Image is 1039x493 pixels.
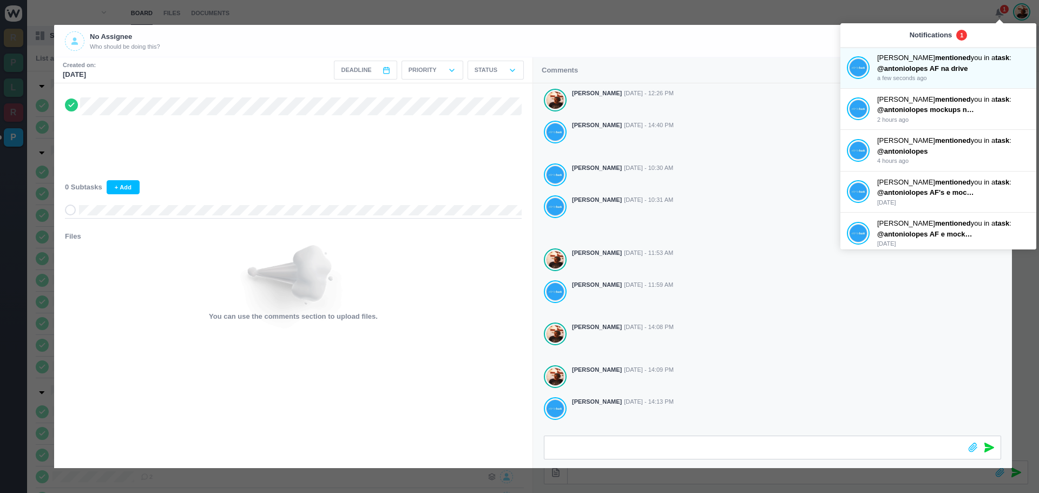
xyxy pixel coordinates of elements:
small: Created on: [63,61,96,70]
p: [DATE] [63,69,96,80]
span: @antoniolopes AF's e mockup na drive [877,188,1008,196]
p: Priority [409,65,437,75]
a: João Tosta [PERSON_NAME]mentionedyou in atask: @antoniolopes mockups na drive 2 hours ago [847,94,1030,124]
p: 2 hours ago [877,115,1030,124]
a: João Tosta [PERSON_NAME]mentionedyou in atask: @antoniolopes 4 hours ago [847,135,1030,166]
img: João Tosta [850,100,867,118]
img: João Tosta [850,182,867,201]
span: Who should be doing this? [90,42,160,51]
a: João Tosta [PERSON_NAME]mentionedyou in atask: @antoniolopes AF's e mockup na drive [DATE] [847,177,1030,207]
p: 4 hours ago [877,156,1030,166]
strong: task [995,219,1009,227]
strong: mentioned [935,178,971,186]
strong: task [995,178,1009,186]
img: João Tosta [850,224,867,242]
p: [DATE] [877,239,1030,248]
span: 1 [956,30,967,41]
strong: task [995,54,1009,62]
p: [PERSON_NAME] you in a : [877,177,1030,188]
strong: task [995,95,1009,103]
strong: mentioned [935,136,971,144]
p: [PERSON_NAME] you in a : [877,52,1030,63]
strong: mentioned [935,219,971,227]
p: Notifications [910,30,952,41]
strong: mentioned [935,54,971,62]
p: No Assignee [90,31,160,42]
a: João Tosta [PERSON_NAME]mentionedyou in atask: @antoniolopes AF na drive a few seconds ago [847,52,1030,83]
p: Comments [542,65,578,76]
span: @antoniolopes [877,147,928,155]
strong: mentioned [935,95,971,103]
img: João Tosta [850,58,867,77]
p: Status [475,65,497,75]
span: @antoniolopes mockups na drive [877,106,990,114]
span: @antoniolopes AF e mockup na drive [877,230,1003,238]
span: Deadline [341,65,371,75]
a: João Tosta [PERSON_NAME]mentionedyou in atask: @antoniolopes AF e mockup na drive [DATE] [847,218,1030,248]
p: [PERSON_NAME] you in a : [877,135,1030,146]
strong: task [995,136,1009,144]
p: [PERSON_NAME] you in a : [877,94,1030,105]
p: [DATE] [877,198,1030,207]
span: @antoniolopes AF na drive [877,64,968,73]
img: João Tosta [850,141,867,160]
p: a few seconds ago [877,74,1030,83]
p: [PERSON_NAME] you in a : [877,218,1030,229]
